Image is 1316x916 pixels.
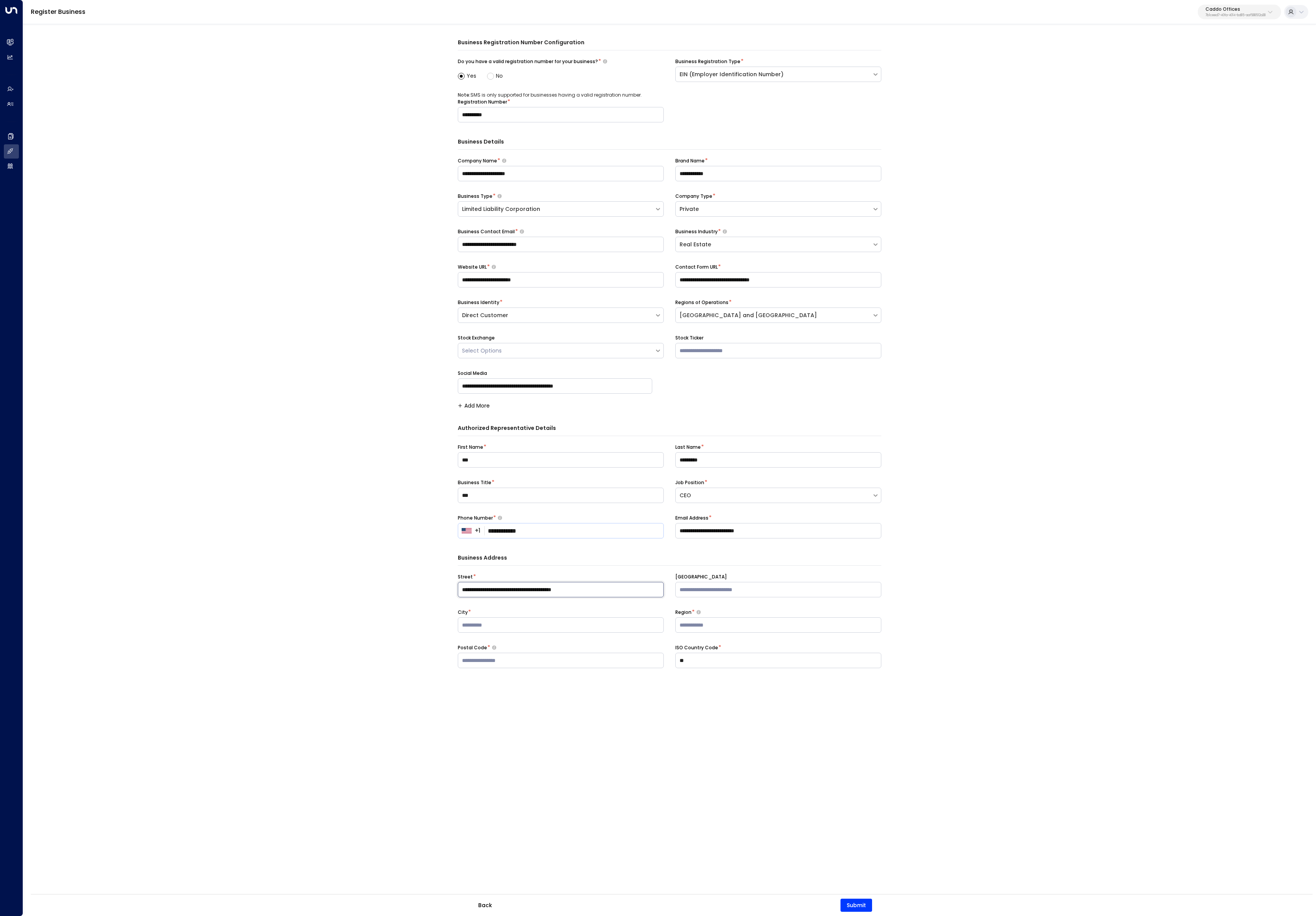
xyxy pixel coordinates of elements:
[472,898,499,912] button: Back
[492,264,496,269] button: Must be related to the Business Name provided.
[675,609,691,616] label: Region
[458,444,483,451] label: First Name
[675,299,728,306] label: Regions of Operations
[462,524,475,537] button: Select country
[462,528,472,533] img: United States
[675,264,718,271] label: Contact Form URL
[458,92,470,98] span: Note:
[467,72,476,80] span: Yes
[458,515,493,522] label: Phone Number
[675,58,740,65] label: Business Registration Type
[31,7,85,16] a: Register Business
[458,193,492,200] label: Business Type
[603,59,607,64] button: Do you have a valid registration number for your business?
[492,645,496,650] button: Must conform to valid postal/ZIP code formats.
[458,554,881,562] p: Business Address
[458,99,507,105] label: Registration Number
[675,228,718,235] label: Business Industry
[498,515,502,520] button: Example format:+14155552671
[458,609,468,616] label: City
[458,157,497,164] label: Company Name
[697,610,701,615] button: Must be a valid two-letter state/province code.
[458,92,664,99] p: SMS is only supported for businesses having a valid registration number.
[1205,14,1266,17] p: 7b1ceed7-40fa-4014-bd85-aaf588512a38
[675,193,712,200] label: Company Type
[458,403,490,409] button: Add More
[458,38,881,46] p: Business Registration Number Configuration
[458,370,487,377] label: Social Media
[675,573,727,580] label: [GEOGRAPHIC_DATA]
[458,334,495,341] label: Stock Exchange
[458,58,598,65] label: Do you have a valid registration number for your business?
[458,479,491,486] label: Business Title
[675,444,701,451] label: Last Name
[496,72,503,80] span: No
[458,644,487,651] label: Postal Code
[458,424,881,432] p: Authorized Representative Details
[458,264,487,271] label: Website URL
[675,334,703,341] label: Stock Ticker
[458,299,499,306] label: Business Identity
[675,479,704,486] label: Job Position
[1198,5,1281,19] button: Caddo Offices7b1ceed7-40fa-4014-bd85-aaf588512a38
[675,157,705,164] label: Brand Name
[675,644,718,651] label: ISO Country Code
[458,138,881,145] p: Business Details
[458,228,515,235] label: Business Contact Email
[675,515,708,522] label: Email Address
[840,899,872,912] button: Submit
[458,573,473,580] label: Street
[1205,7,1266,12] p: Caddo Offices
